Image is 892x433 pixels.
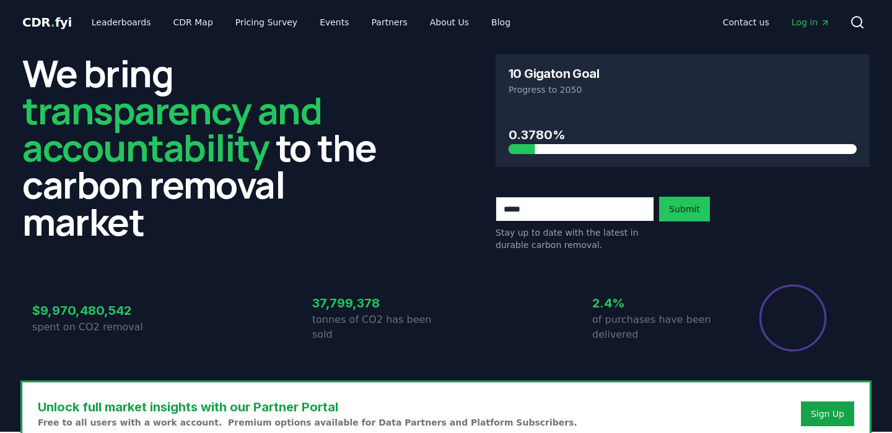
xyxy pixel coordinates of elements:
[758,283,828,353] div: Percentage of sales delivered
[509,67,599,80] h3: 10 Gigaton Goal
[38,416,577,429] p: Free to all users with a work account. Premium options available for Data Partners and Platform S...
[362,11,418,33] a: Partners
[312,312,446,342] p: tonnes of CO2 has been sold
[509,126,857,144] h3: 0.3780%
[82,11,161,33] a: Leaderboards
[811,408,844,420] a: Sign Up
[51,15,55,30] span: .
[164,11,223,33] a: CDR Map
[420,11,479,33] a: About Us
[310,11,359,33] a: Events
[22,15,72,30] span: CDR fyi
[22,14,72,31] a: CDR.fyi
[782,11,840,33] a: Log in
[659,197,710,221] button: Submit
[22,54,396,240] h2: We bring to the carbon removal market
[82,11,520,33] nav: Main
[481,11,520,33] a: Blog
[713,11,779,33] a: Contact us
[713,11,840,33] nav: Main
[38,398,577,416] h3: Unlock full market insights with our Partner Portal
[496,226,654,251] p: Stay up to date with the latest in durable carbon removal.
[801,401,854,426] button: Sign Up
[32,301,166,320] h3: $9,970,480,542
[32,320,166,335] p: spent on CO2 removal
[592,294,726,312] h3: 2.4%
[592,312,726,342] p: of purchases have been delivered
[22,85,321,173] span: transparency and accountability
[509,84,857,96] p: Progress to 2050
[792,16,830,28] span: Log in
[312,294,446,312] h3: 37,799,378
[225,11,307,33] a: Pricing Survey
